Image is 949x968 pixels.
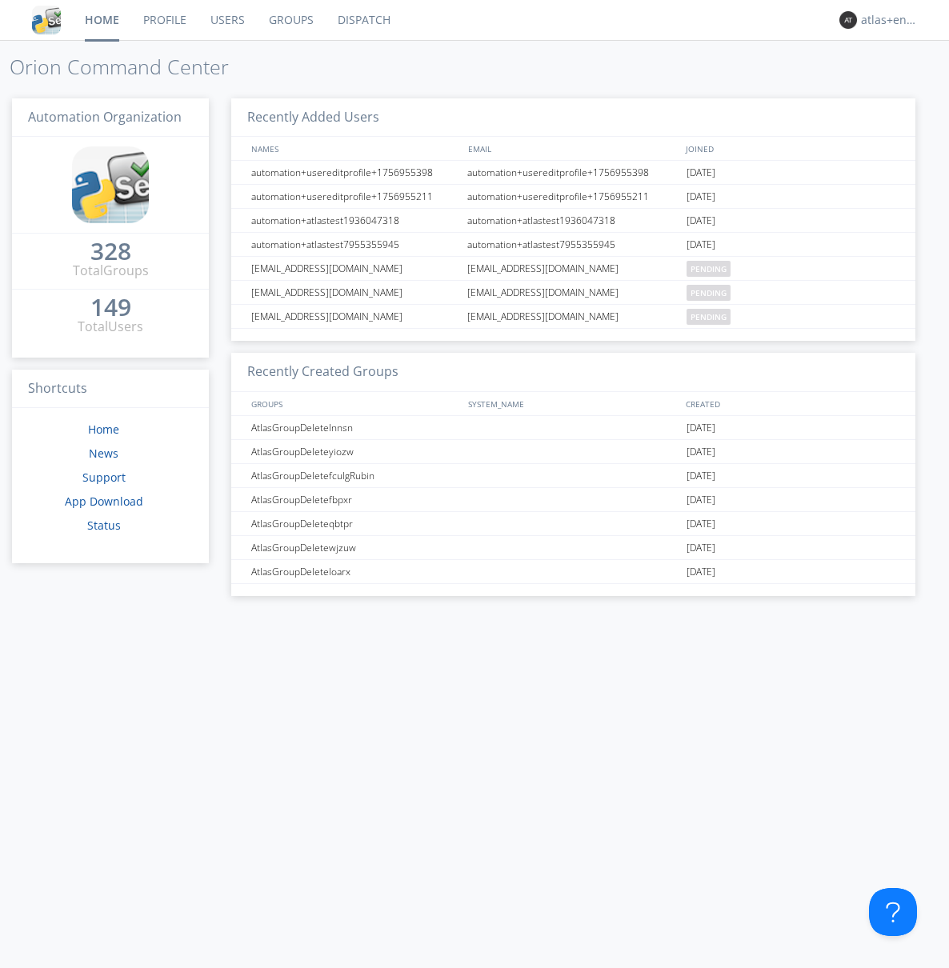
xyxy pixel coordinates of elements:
[247,209,463,232] div: automation+atlastest1936047318
[247,305,463,328] div: [EMAIL_ADDRESS][DOMAIN_NAME]
[247,464,463,487] div: AtlasGroupDeletefculgRubin
[12,370,209,409] h3: Shortcuts
[247,392,461,415] div: GROUPS
[464,137,681,160] div: EMAIL
[73,262,149,280] div: Total Groups
[861,12,921,28] div: atlas+english0001
[247,560,463,583] div: AtlasGroupDeleteloarx
[231,281,915,305] a: [EMAIL_ADDRESS][DOMAIN_NAME][EMAIL_ADDRESS][DOMAIN_NAME]pending
[78,318,143,336] div: Total Users
[231,464,915,488] a: AtlasGroupDeletefculgRubin[DATE]
[231,536,915,560] a: AtlasGroupDeletewjzuw[DATE]
[687,416,715,440] span: [DATE]
[463,281,683,304] div: [EMAIL_ADDRESS][DOMAIN_NAME]
[463,233,683,256] div: automation+atlastest7955355945
[231,440,915,464] a: AtlasGroupDeleteyiozw[DATE]
[687,185,715,209] span: [DATE]
[231,161,915,185] a: automation+usereditprofile+1756955398automation+usereditprofile+1756955398[DATE]
[687,464,715,488] span: [DATE]
[90,299,131,318] a: 149
[87,518,121,533] a: Status
[687,261,731,277] span: pending
[247,233,463,256] div: automation+atlastest7955355945
[88,422,119,437] a: Home
[687,560,715,584] span: [DATE]
[231,353,915,392] h3: Recently Created Groups
[231,209,915,233] a: automation+atlastest1936047318automation+atlastest1936047318[DATE]
[72,146,149,223] img: cddb5a64eb264b2086981ab96f4c1ba7
[231,512,915,536] a: AtlasGroupDeleteqbtpr[DATE]
[231,185,915,209] a: automation+usereditprofile+1756955211automation+usereditprofile+1756955211[DATE]
[90,243,131,262] a: 328
[247,536,463,559] div: AtlasGroupDeletewjzuw
[687,209,715,233] span: [DATE]
[231,305,915,329] a: [EMAIL_ADDRESS][DOMAIN_NAME][EMAIL_ADDRESS][DOMAIN_NAME]pending
[65,494,143,509] a: App Download
[464,392,681,415] div: SYSTEM_NAME
[10,56,949,78] h1: Orion Command Center
[90,299,131,315] div: 149
[839,11,857,29] img: 373638.png
[463,305,683,328] div: [EMAIL_ADDRESS][DOMAIN_NAME]
[247,416,463,439] div: AtlasGroupDeletelnnsn
[247,281,463,304] div: [EMAIL_ADDRESS][DOMAIN_NAME]
[687,161,715,185] span: [DATE]
[687,233,715,257] span: [DATE]
[231,416,915,440] a: AtlasGroupDeletelnnsn[DATE]
[247,257,463,280] div: [EMAIL_ADDRESS][DOMAIN_NAME]
[687,536,715,560] span: [DATE]
[32,6,61,34] img: cddb5a64eb264b2086981ab96f4c1ba7
[687,285,731,301] span: pending
[463,209,683,232] div: automation+atlastest1936047318
[231,233,915,257] a: automation+atlastest7955355945automation+atlastest7955355945[DATE]
[247,185,463,208] div: automation+usereditprofile+1756955211
[89,446,118,461] a: News
[463,161,683,184] div: automation+usereditprofile+1756955398
[463,185,683,208] div: automation+usereditprofile+1756955211
[247,512,463,535] div: AtlasGroupDeleteqbtpr
[247,137,461,160] div: NAMES
[247,488,463,511] div: AtlasGroupDeletefbpxr
[82,470,126,485] a: Support
[231,98,915,138] h3: Recently Added Users
[463,257,683,280] div: [EMAIL_ADDRESS][DOMAIN_NAME]
[247,161,463,184] div: automation+usereditprofile+1756955398
[869,888,917,936] iframe: Toggle Customer Support
[682,137,900,160] div: JOINED
[90,243,131,259] div: 328
[28,108,182,126] span: Automation Organization
[231,488,915,512] a: AtlasGroupDeletefbpxr[DATE]
[687,309,731,325] span: pending
[687,488,715,512] span: [DATE]
[687,512,715,536] span: [DATE]
[247,440,463,463] div: AtlasGroupDeleteyiozw
[231,560,915,584] a: AtlasGroupDeleteloarx[DATE]
[687,440,715,464] span: [DATE]
[231,257,915,281] a: [EMAIL_ADDRESS][DOMAIN_NAME][EMAIL_ADDRESS][DOMAIN_NAME]pending
[682,392,900,415] div: CREATED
